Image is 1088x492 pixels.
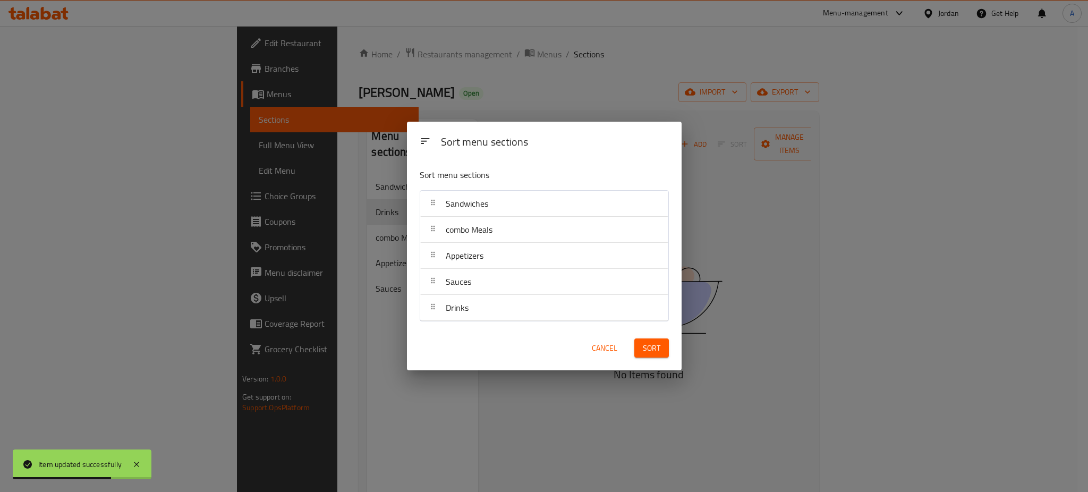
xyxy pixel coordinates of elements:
[588,338,622,358] button: Cancel
[446,222,492,237] span: combo Meals
[420,295,668,321] div: Drinks
[420,191,668,217] div: Sandwiches
[634,338,669,358] button: Sort
[420,168,617,182] p: Sort menu sections
[643,342,660,355] span: Sort
[420,243,668,269] div: Appetizers
[446,248,483,264] span: Appetizers
[420,269,668,295] div: Sauces
[420,217,668,243] div: combo Meals
[446,300,469,316] span: Drinks
[446,196,488,211] span: Sandwiches
[437,131,673,155] div: Sort menu sections
[446,274,471,290] span: Sauces
[592,342,617,355] span: Cancel
[38,459,122,470] div: Item updated successfully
